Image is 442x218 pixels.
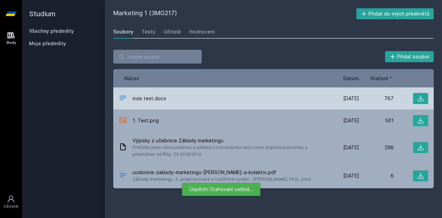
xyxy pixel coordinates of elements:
button: Název [124,75,139,82]
span: insis test.docx [133,95,166,102]
div: Soubory [113,28,133,35]
span: Moje předměty [29,40,66,47]
div: PDF [119,171,127,181]
div: Stahování se připravuje. Může to chvilku trvat… [158,166,284,179]
div: DOCX [119,94,127,104]
div: 501 [359,117,394,124]
button: Přidat soubor [385,51,434,62]
a: Hodnocení [189,25,215,39]
span: Základy marketingu. 2., přepracované a rozšířené vydání - [PERSON_NAME], Ph.D., a kol. [133,176,312,183]
span: Výpisky z učebnice Základy marketingu [133,137,322,144]
input: Hledej soubor [113,50,202,64]
a: Testy [142,25,155,39]
div: Hodnocení [189,28,215,35]
span: Stažení [370,75,388,82]
span: 1. Test.png [133,117,159,124]
span: [DATE] [343,172,359,179]
span: [DATE] [343,117,359,124]
div: 767 [359,95,394,102]
a: Soubory [113,25,133,39]
span: ucebnice-zaklady-marketingu-[PERSON_NAME]-a-kolektiv.pdf [133,169,312,176]
a: Study [1,28,21,49]
span: [DATE] [343,144,359,151]
button: Stažení [370,75,394,82]
div: Učitelé [164,28,181,35]
span: [DATE] [343,95,359,102]
a: Všechny předměty [29,28,74,34]
a: Uživatel [1,191,21,212]
a: Učitelé [164,25,181,39]
button: Datum [343,75,359,82]
button: Přidat do mých předmětů [356,8,434,19]
div: PNG [119,116,127,126]
div: Úspěch! Stahovaní začíná… [182,183,260,196]
div: Study [6,40,16,45]
div: 6 [359,172,394,179]
div: Uživatel [4,204,18,209]
div: 298 [359,144,394,151]
h2: Marketing 1 (3MG217) [113,8,356,19]
span: Přečetla jsem celou učebnici a udělala z ní poznámky navíc jsem doplnila poznámky z přednášek od ... [133,144,322,158]
div: Testy [142,28,155,35]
